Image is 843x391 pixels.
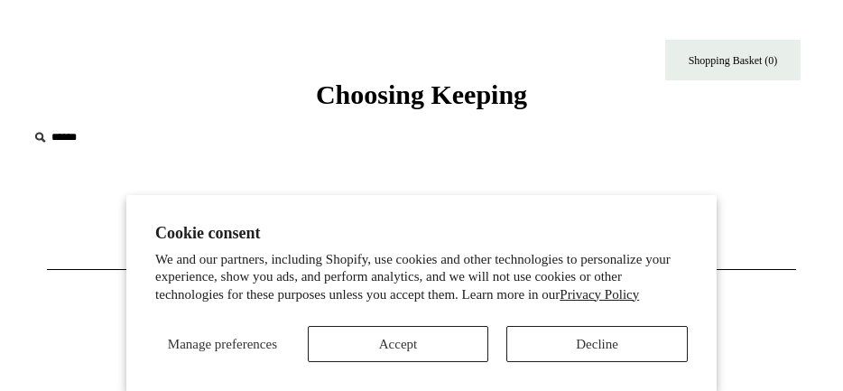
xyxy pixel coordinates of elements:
[316,79,527,109] span: Choosing Keeping
[560,287,639,302] a: Privacy Policy
[168,337,277,351] span: Manage preferences
[665,40,801,80] a: Shopping Basket (0)
[308,326,489,362] button: Accept
[155,326,290,362] button: Manage preferences
[155,224,688,243] h2: Cookie consent
[117,217,179,265] a: Writing
[316,94,527,107] a: Choosing Keeping
[155,251,688,304] p: We and our partners, including Shopify, use cookies and other technologies to personalize your ex...
[506,326,688,362] button: Decline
